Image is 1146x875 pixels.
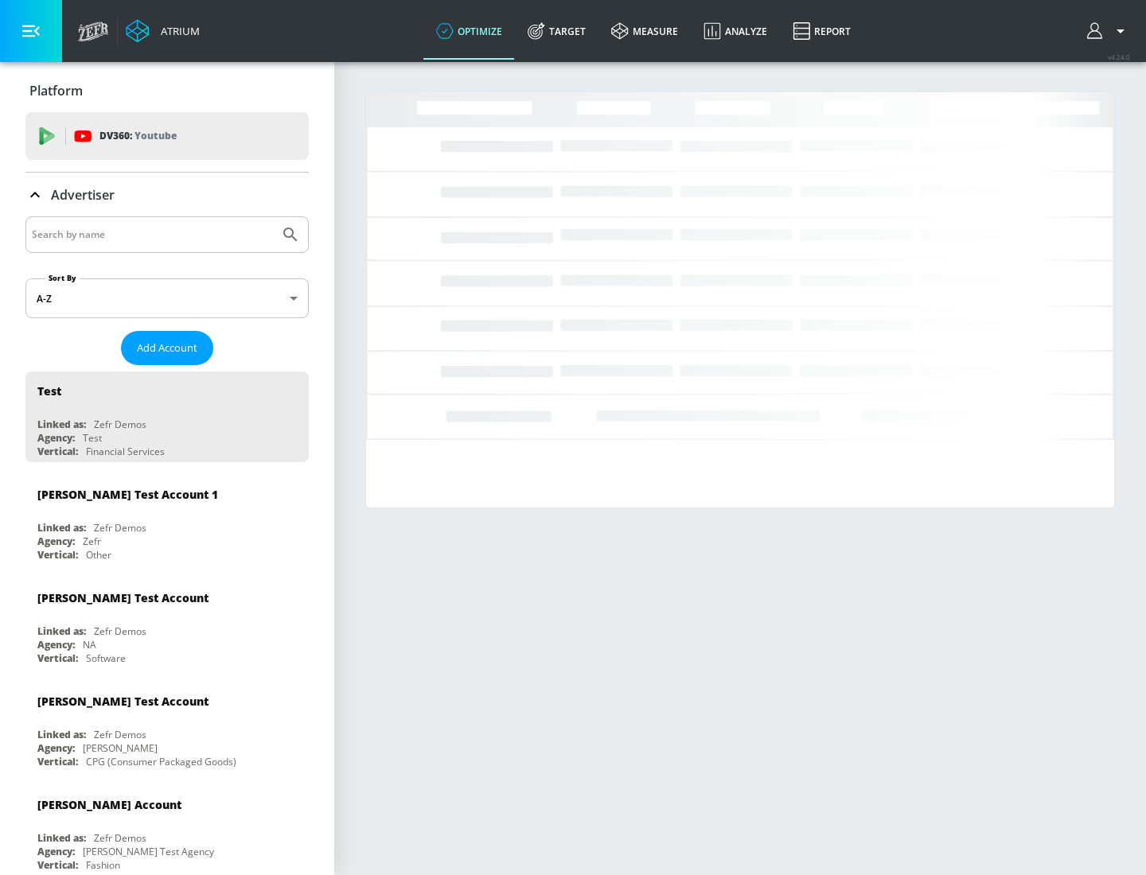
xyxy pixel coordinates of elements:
div: [PERSON_NAME] Test AccountLinked as:Zefr DemosAgency:NAVertical:Software [25,578,309,669]
div: A-Z [25,278,309,318]
div: Vertical: [37,755,78,768]
div: Test [37,383,61,399]
div: [PERSON_NAME] Test Account 1Linked as:Zefr DemosAgency:ZefrVertical:Other [25,475,309,566]
input: Search by name [32,224,273,245]
div: TestLinked as:Zefr DemosAgency:TestVertical:Financial Services [25,371,309,462]
span: Add Account [137,339,197,357]
div: Agency: [37,845,75,858]
div: Zefr Demos [94,728,146,741]
div: CPG (Consumer Packaged Goods) [86,755,236,768]
div: Linked as: [37,831,86,845]
div: Vertical: [37,445,78,458]
button: Add Account [121,331,213,365]
div: Linked as: [37,728,86,741]
div: Vertical: [37,548,78,562]
p: Advertiser [51,186,115,204]
div: Financial Services [86,445,165,458]
div: NA [83,638,96,651]
a: Analyze [691,2,780,60]
div: Fashion [86,858,120,872]
div: [PERSON_NAME] Test Account [37,694,209,709]
a: Report [780,2,863,60]
div: Zefr Demos [94,831,146,845]
div: Agency: [37,535,75,548]
p: Youtube [134,127,177,144]
div: Agency: [37,638,75,651]
div: Zefr Demos [94,624,146,638]
div: [PERSON_NAME] Account [37,797,181,812]
div: [PERSON_NAME] Test Account [37,590,209,605]
div: Linked as: [37,521,86,535]
div: [PERSON_NAME] Test Account 1 [37,487,218,502]
div: [PERSON_NAME] [83,741,158,755]
div: Linked as: [37,418,86,431]
a: optimize [423,2,515,60]
div: [PERSON_NAME] Test AccountLinked as:Zefr DemosAgency:[PERSON_NAME]Vertical:CPG (Consumer Packaged... [25,682,309,772]
div: Zefr Demos [94,521,146,535]
div: Platform [25,68,309,113]
div: Other [86,548,111,562]
a: Target [515,2,598,60]
div: Vertical: [37,858,78,872]
div: Zefr Demos [94,418,146,431]
span: v 4.24.0 [1108,52,1130,61]
div: Agency: [37,741,75,755]
div: Atrium [154,24,200,38]
div: Software [86,651,126,665]
p: DV360: [99,127,177,145]
div: [PERSON_NAME] Test Agency [83,845,214,858]
div: Vertical: [37,651,78,665]
label: Sort By [45,273,80,283]
div: Test [83,431,102,445]
div: Agency: [37,431,75,445]
a: Atrium [126,19,200,43]
div: Zefr [83,535,101,548]
div: DV360: Youtube [25,112,309,160]
a: measure [598,2,691,60]
div: Linked as: [37,624,86,638]
div: Advertiser [25,173,309,217]
p: Platform [29,82,83,99]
